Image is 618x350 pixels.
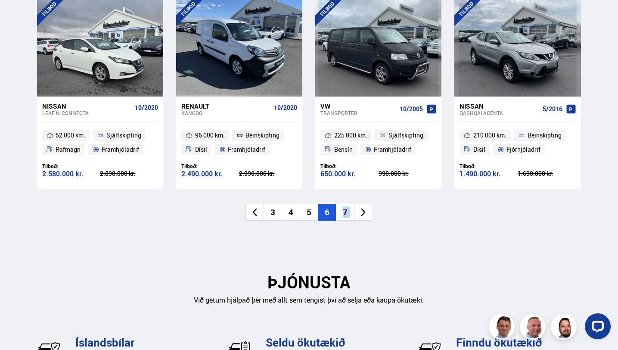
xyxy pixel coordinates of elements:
[460,170,518,178] div: 1.490.000 kr.
[456,336,581,349] h3: Finndu ökutækið
[228,144,265,155] span: Framhjóladrif
[318,204,336,221] li: 6
[379,171,437,177] div: 990.000 kr.
[320,102,396,110] div: VW
[195,130,225,141] span: 96 000 km.
[264,204,282,221] li: 3
[578,310,614,346] iframe: To enrich screen reader interactions, please activate Accessibility in Grammarly extension settings
[300,204,318,221] li: 5
[543,106,562,112] span: 5/2016
[460,110,539,116] div: Qashqai ACENTA
[490,315,516,341] img: FbJEzSuNWCJXmdc-.webp
[42,110,131,116] div: Leaf N-CONNECTA
[176,97,302,189] a: Renault Kangoo 10/2020 96 000 km. Beinskipting Dísil Framhjóladrif Tilboð: 2.490.000 kr. 2.990.00...
[135,104,158,111] span: 10/2020
[42,102,131,110] div: Nissan
[56,130,85,141] span: 52 000 km.
[506,144,540,155] span: Fjórhjóladrif
[320,163,379,169] div: Tilboð:
[460,163,518,169] div: Tilboð:
[106,130,141,141] span: Sjálfskipting
[473,144,485,155] span: Dísil
[181,102,270,110] div: Renault
[454,97,581,189] a: Nissan Qashqai ACENTA 5/2016 210 000 km. Beinskipting Dísil Fjórhjóladrif Tilboð: 1.490.000 kr. 1...
[374,144,411,155] span: Framhjóladrif
[37,272,581,292] h2: ÞJÓNUSTA
[181,163,239,169] div: Tilboð:
[552,315,578,341] img: nhp88E3Fdnt1Opn2.png
[334,144,353,155] span: Bensín
[334,130,367,141] span: 225 000 km.
[181,170,239,178] div: 2.490.000 kr.
[100,171,158,177] div: 2.890.000 kr.
[181,110,270,116] div: Kangoo
[282,204,300,221] li: 4
[320,170,379,178] div: 650.000 kr.
[460,102,539,110] div: Nissan
[102,144,139,155] span: Framhjóladrif
[315,97,441,189] a: VW Transporter 10/2005 225 000 km. Sjálfskipting Bensín Framhjóladrif Tilboð: 650.000 kr. 990.000...
[473,130,506,141] span: 210 000 km.
[42,170,100,178] div: 2.580.000 kr.
[266,336,391,349] h3: Seldu ökutækið
[521,315,547,341] img: siFngHWaQ9KaOqBr.png
[37,295,581,305] p: Við getum hjálpað þér með allt sem tengist því að selja eða kaupa ökutæki.
[75,336,200,349] h3: Íslandsbílar
[195,144,207,155] span: Dísil
[336,204,354,221] li: 7
[245,130,279,141] span: Beinskipting
[274,104,297,111] span: 10/2020
[528,130,562,141] span: Beinskipting
[42,163,100,169] div: Tilboð:
[518,171,576,177] div: 1.690.000 kr.
[400,106,423,112] span: 10/2005
[56,144,81,155] span: Rafmagn
[239,171,297,177] div: 2.990.000 kr.
[37,97,163,189] a: Nissan Leaf N-CONNECTA 10/2020 52 000 km. Sjálfskipting Rafmagn Framhjóladrif Tilboð: 2.580.000 k...
[320,110,396,116] div: Transporter
[388,130,423,141] span: Sjálfskipting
